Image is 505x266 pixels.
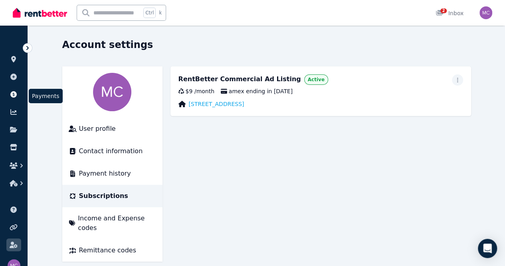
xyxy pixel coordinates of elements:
[93,73,131,111] img: Michelle Caroccia Twelfth Janelda Pty Ltd
[178,74,301,85] div: RentBetter Commercial Ad Listing
[62,38,153,51] h1: Account settings
[308,76,325,83] span: Active
[69,169,156,178] a: Payment history
[79,146,143,156] span: Contact information
[143,8,156,18] span: Ctrl
[13,7,67,19] img: RentBetter
[189,100,244,108] a: [STREET_ADDRESS]
[69,246,156,255] a: Remittance codes
[221,87,293,95] span: amex ending in [DATE]
[79,124,116,134] span: User profile
[69,124,156,134] a: User profile
[78,214,156,233] span: Income and Expense codes
[29,89,63,103] span: Payments
[440,8,447,13] span: 2
[436,9,463,17] div: Inbox
[69,214,156,233] a: Income and Expense codes
[79,246,136,255] span: Remittance codes
[478,239,497,258] div: Open Intercom Messenger
[79,191,128,201] span: Subscriptions
[159,10,162,16] span: k
[69,146,156,156] a: Contact information
[69,191,156,201] a: Subscriptions
[479,6,492,19] img: Michelle Caroccia Twelfth Janelda Pty Ltd
[79,169,131,178] span: Payment history
[178,87,214,95] div: $9 / month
